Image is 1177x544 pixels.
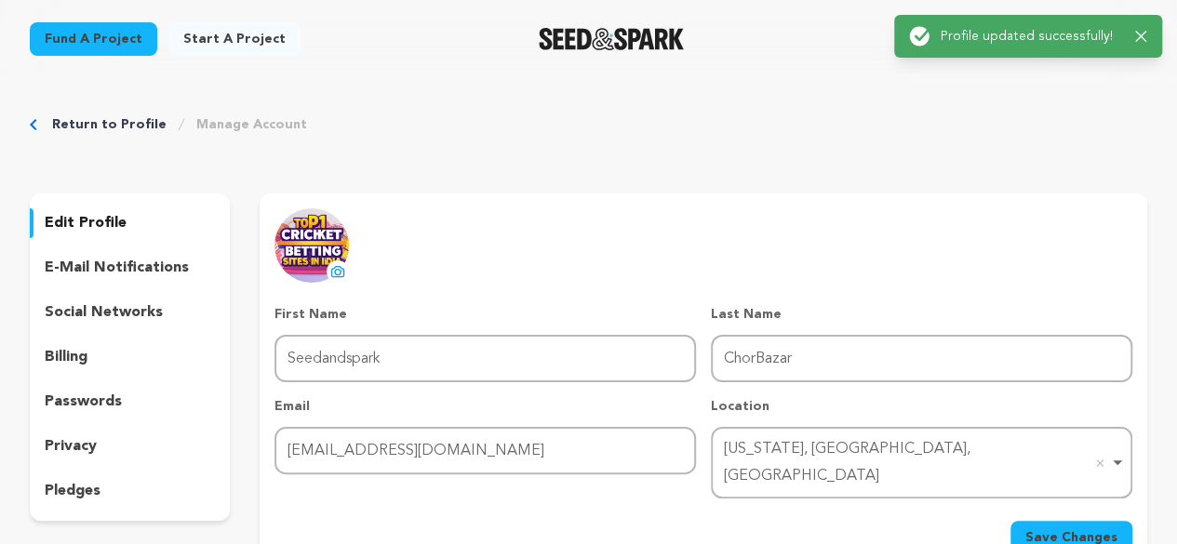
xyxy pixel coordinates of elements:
[45,391,122,413] p: passwords
[196,115,307,134] a: Manage Account
[30,22,157,56] a: Fund a project
[45,435,97,458] p: privacy
[45,301,163,324] p: social networks
[274,305,696,324] p: First Name
[274,397,696,416] p: Email
[711,305,1132,324] p: Last Name
[45,257,189,279] p: e-mail notifications
[30,387,230,417] button: passwords
[274,427,696,474] input: Email
[539,28,685,50] img: Seed&Spark Logo Dark Mode
[30,253,230,283] button: e-mail notifications
[711,397,1132,416] p: Location
[52,115,167,134] a: Return to Profile
[45,480,100,502] p: pledges
[711,335,1132,382] input: Last Name
[45,212,127,234] p: edit profile
[539,28,685,50] a: Seed&Spark Homepage
[724,436,1108,490] div: [US_STATE], [GEOGRAPHIC_DATA], [GEOGRAPHIC_DATA]
[168,22,301,56] a: Start a project
[30,476,230,506] button: pledges
[30,298,230,327] button: social networks
[45,346,87,368] p: billing
[941,27,1120,46] p: Profile updated successfully!
[30,208,230,238] button: edit profile
[30,342,230,372] button: billing
[30,115,1147,134] div: Breadcrumb
[30,431,230,461] button: privacy
[1090,454,1109,472] button: Remove item: 'ChIJZfBnSmjlOIgRN2228HFkuOA'
[274,335,696,382] input: First Name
